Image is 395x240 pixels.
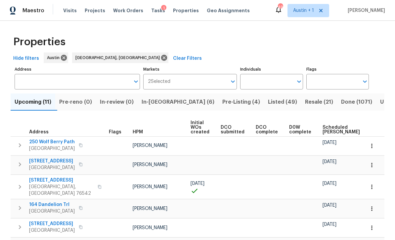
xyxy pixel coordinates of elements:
[293,7,314,14] span: Austin + 1
[294,77,304,86] button: Open
[151,8,165,13] span: Tasks
[29,177,94,184] span: [STREET_ADDRESS]
[29,164,75,171] span: [GEOGRAPHIC_DATA]
[222,97,260,107] span: Pre-Listing (4)
[29,130,49,134] span: Address
[22,7,44,14] span: Maestro
[29,184,94,197] span: [GEOGRAPHIC_DATA], [GEOGRAPHIC_DATA] 76542
[173,7,199,14] span: Properties
[240,67,303,71] label: Individuals
[143,67,237,71] label: Markets
[289,125,311,134] span: D0W complete
[29,139,75,145] span: 250 Wolf Berry Path
[133,130,143,134] span: HPM
[63,7,77,14] span: Visits
[268,97,297,107] span: Listed (49)
[133,185,167,189] span: [PERSON_NAME]
[44,52,68,63] div: Austin
[13,54,39,63] span: Hide filters
[207,7,250,14] span: Geo Assignments
[323,125,360,134] span: Scheduled [PERSON_NAME]
[15,67,140,71] label: Address
[191,120,209,134] span: Initial WOs created
[59,97,92,107] span: Pre-reno (0)
[305,97,333,107] span: Resale (21)
[75,54,162,61] span: [GEOGRAPHIC_DATA], [GEOGRAPHIC_DATA]
[133,162,167,167] span: [PERSON_NAME]
[170,52,204,65] button: Clear Filters
[133,206,167,211] span: [PERSON_NAME]
[133,143,167,148] span: [PERSON_NAME]
[323,222,336,227] span: [DATE]
[228,77,238,86] button: Open
[341,97,372,107] span: Done (1071)
[323,181,336,186] span: [DATE]
[109,130,121,134] span: Flags
[133,225,167,230] span: [PERSON_NAME]
[360,77,370,86] button: Open
[173,54,202,63] span: Clear Filters
[306,67,369,71] label: Flags
[142,97,214,107] span: In-[GEOGRAPHIC_DATA] (6)
[11,52,42,65] button: Hide filters
[29,158,75,164] span: [STREET_ADDRESS]
[148,79,170,85] span: 2 Selected
[191,181,204,186] span: [DATE]
[323,140,336,145] span: [DATE]
[100,97,134,107] span: In-review (0)
[161,5,166,12] div: 1
[221,125,244,134] span: DCO submitted
[345,7,385,14] span: [PERSON_NAME]
[13,39,66,45] span: Properties
[47,54,62,61] span: Austin
[113,7,143,14] span: Work Orders
[72,52,168,63] div: [GEOGRAPHIC_DATA], [GEOGRAPHIC_DATA]
[29,208,75,215] span: [GEOGRAPHIC_DATA]
[131,77,141,86] button: Open
[29,227,75,234] span: [GEOGRAPHIC_DATA]
[323,159,336,164] span: [DATE]
[278,4,283,11] div: 49
[256,125,278,134] span: DCO complete
[15,97,51,107] span: Upcoming (11)
[29,145,75,152] span: [GEOGRAPHIC_DATA]
[85,7,105,14] span: Projects
[29,201,75,208] span: 164 Dandelion Trl
[323,203,336,208] span: [DATE]
[29,221,75,227] span: [STREET_ADDRESS]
